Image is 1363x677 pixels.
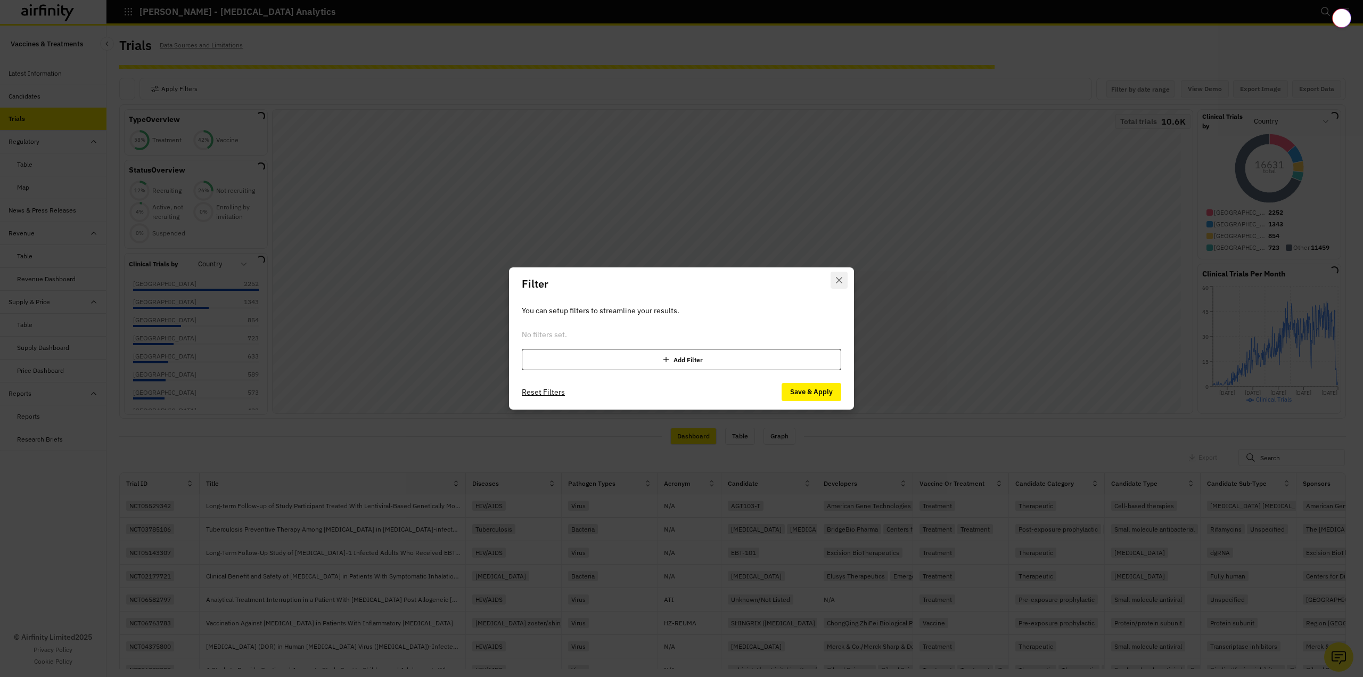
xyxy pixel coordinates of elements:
p: You can setup filters to streamline your results. [522,305,841,316]
div: Add Filter [522,349,841,370]
header: Filter [509,267,854,300]
div: No filters set. [522,329,841,340]
button: Save & Apply [782,383,841,401]
button: Reset Filters [522,384,565,401]
button: Close [831,272,848,289]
